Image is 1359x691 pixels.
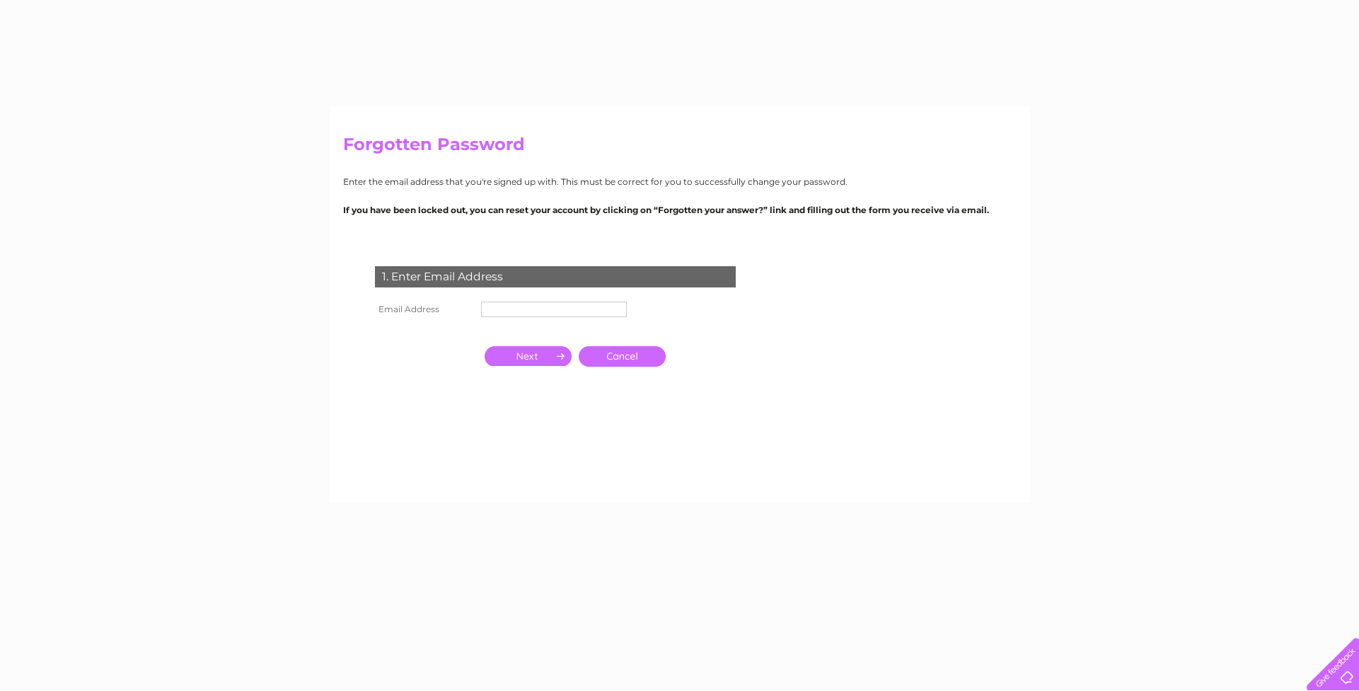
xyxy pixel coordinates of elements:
th: Email Address [371,298,478,321]
p: If you have been locked out, you can reset your account by clicking on “Forgotten your answer?” l... [343,203,1017,217]
div: 1. Enter Email Address [375,266,736,287]
p: Enter the email address that you're signed up with. This must be correct for you to successfully ... [343,175,1017,188]
h2: Forgotten Password [343,135,1017,161]
a: Cancel [579,346,666,367]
